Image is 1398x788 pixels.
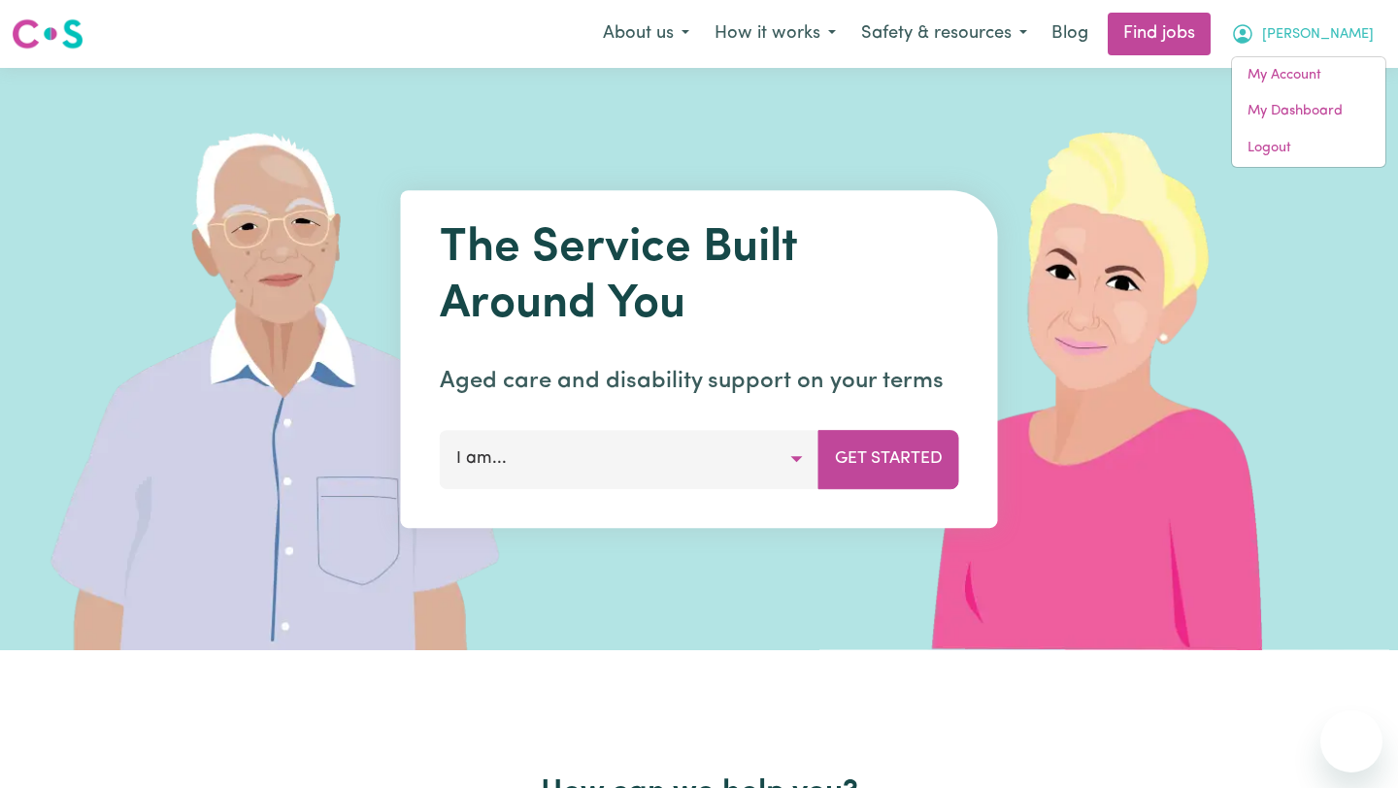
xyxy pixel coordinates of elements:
[1218,14,1386,54] button: My Account
[1108,13,1211,55] a: Find jobs
[1231,56,1386,168] div: My Account
[1040,13,1100,55] a: Blog
[440,364,959,399] p: Aged care and disability support on your terms
[590,14,702,54] button: About us
[12,12,83,56] a: Careseekers logo
[440,430,819,488] button: I am...
[440,221,959,333] h1: The Service Built Around You
[849,14,1040,54] button: Safety & resources
[1232,130,1385,167] a: Logout
[1320,710,1382,772] iframe: Button to launch messaging window
[12,16,83,51] img: Careseekers logo
[702,14,849,54] button: How it works
[1262,24,1374,46] span: [PERSON_NAME]
[1232,57,1385,94] a: My Account
[1232,93,1385,130] a: My Dashboard
[818,430,959,488] button: Get Started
